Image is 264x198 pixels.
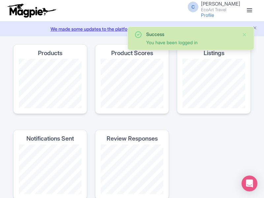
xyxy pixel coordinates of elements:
h4: Notifications Sent [26,135,74,142]
a: We made some updates to the platform. Read more about the new layout [4,25,260,32]
div: Success [146,31,237,38]
h4: Products [38,50,62,56]
div: You have been logged in [146,39,237,46]
small: EcoArt Travel [201,8,240,12]
span: [PERSON_NAME] [201,1,240,7]
h4: Listings [204,50,224,56]
h4: Review Responses [107,135,158,142]
span: C [188,2,198,12]
img: logo-ab69f6fb50320c5b225c76a69d11143b.png [6,3,57,18]
a: Profile [201,12,214,18]
button: Close [242,31,247,39]
div: Open Intercom Messenger [242,176,257,191]
h4: Product Scores [111,50,153,56]
button: Close announcement [252,25,257,32]
a: C [PERSON_NAME] EcoArt Travel [184,1,240,12]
